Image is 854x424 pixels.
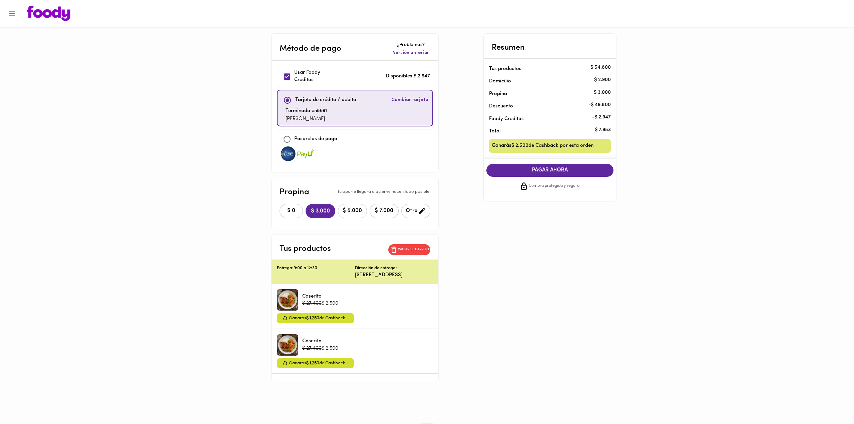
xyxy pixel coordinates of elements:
[277,265,355,272] p: Entrega: 9:00 a 12:30
[594,76,611,83] p: $ 2.900
[391,97,428,103] span: Cambiar tarjeta
[492,142,593,150] span: Ganarás $ 2.500 de Cashback por esta orden
[302,300,322,307] p: $ 27.400
[489,78,511,85] p: Domicilio
[297,146,314,161] img: visa
[280,204,303,218] button: $ 0
[492,42,525,54] p: Resumen
[493,167,607,173] span: PAGAR AHORA
[337,189,430,195] p: Tu aporte llegará a quienes hacen todo posible.
[280,43,341,55] p: Método de pago
[342,208,363,214] span: $ 5.000
[306,204,335,218] button: $ 3.000
[815,385,847,417] iframe: Messagebird Livechat Widget
[355,272,433,279] p: [STREET_ADDRESS]
[289,315,345,322] span: Ganarás de Cashback
[277,289,298,311] div: Caserito
[388,244,430,255] button: Vaciar el carrito
[588,101,611,108] p: - $ 49.800
[311,208,330,215] span: $ 3.000
[392,48,430,58] button: Versión anterior
[401,204,430,218] button: Otro
[486,164,614,177] button: PAGAR AHORA
[294,69,340,84] p: Usar Foody Creditos
[370,204,399,218] button: $ 7.000
[406,207,426,215] span: Otro
[590,64,611,71] p: $ 54.800
[302,293,338,300] p: Caserito
[4,5,20,22] button: Menu
[286,115,327,123] p: [PERSON_NAME]
[295,96,356,104] p: Tarjeta de crédito / debito
[374,208,394,214] span: $ 7.000
[322,300,338,307] p: $ 2.500
[289,360,345,367] span: Ganarás de Cashback
[489,65,600,72] p: Tus productos
[489,90,600,97] p: Propina
[355,265,397,272] p: Dirección de entrega:
[489,128,600,135] p: Total
[27,6,70,21] img: logo.png
[280,146,297,161] img: visa
[390,93,430,107] button: Cambiar tarjeta
[594,89,611,96] p: $ 3.000
[277,334,298,356] div: Caserito
[592,114,611,121] p: - $ 2.947
[386,73,430,80] p: Disponibles: $ 2.947
[338,204,367,218] button: $ 5.000
[595,126,611,133] p: $ 7.953
[398,247,429,252] p: Vaciar el carrito
[306,316,319,320] span: $ 1.250
[302,345,322,352] p: $ 27.400
[286,107,327,115] p: Terminada en 8691
[280,243,331,255] p: Tus productos
[284,208,299,214] span: $ 0
[392,42,430,48] p: ¿Problemas?
[529,183,580,189] span: Compra protegida y segura.
[393,50,429,56] span: Versión anterior
[280,186,309,198] p: Propina
[306,361,319,365] span: $ 1.250
[489,115,600,122] p: Foody Creditos
[302,338,338,345] p: Caserito
[322,345,338,352] p: $ 2.500
[294,135,337,143] p: Pasarelas de pago
[489,103,513,110] p: Descuento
